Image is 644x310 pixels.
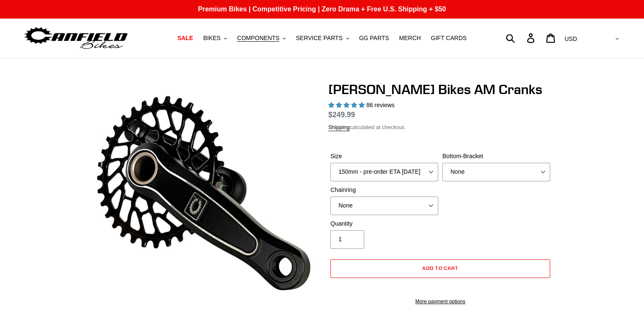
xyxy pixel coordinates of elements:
[366,102,395,108] span: 86 reviews
[330,186,438,194] label: Chainring
[173,32,197,44] a: SALE
[330,152,438,161] label: Size
[330,259,550,278] button: Add to cart
[330,219,438,228] label: Quantity
[359,35,389,42] span: GG PARTS
[510,29,532,47] input: Search
[177,35,193,42] span: SALE
[328,102,366,108] span: 4.97 stars
[199,32,231,44] button: BIKES
[328,81,552,97] h1: [PERSON_NAME] Bikes AM Cranks
[23,25,129,51] img: Canfield Bikes
[355,32,393,44] a: GG PARTS
[296,35,342,42] span: SERVICE PARTS
[427,32,471,44] a: GIFT CARDS
[292,32,353,44] button: SERVICE PARTS
[399,35,421,42] span: MERCH
[328,123,552,132] div: calculated at checkout.
[237,35,279,42] span: COMPONENTS
[203,35,221,42] span: BIKES
[442,152,550,161] label: Bottom-Bracket
[395,32,425,44] a: MERCH
[422,265,459,271] span: Add to cart
[330,298,550,305] a: More payment options
[328,111,355,119] span: $249.99
[233,32,290,44] button: COMPONENTS
[431,35,467,42] span: GIFT CARDS
[328,124,350,131] a: Shipping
